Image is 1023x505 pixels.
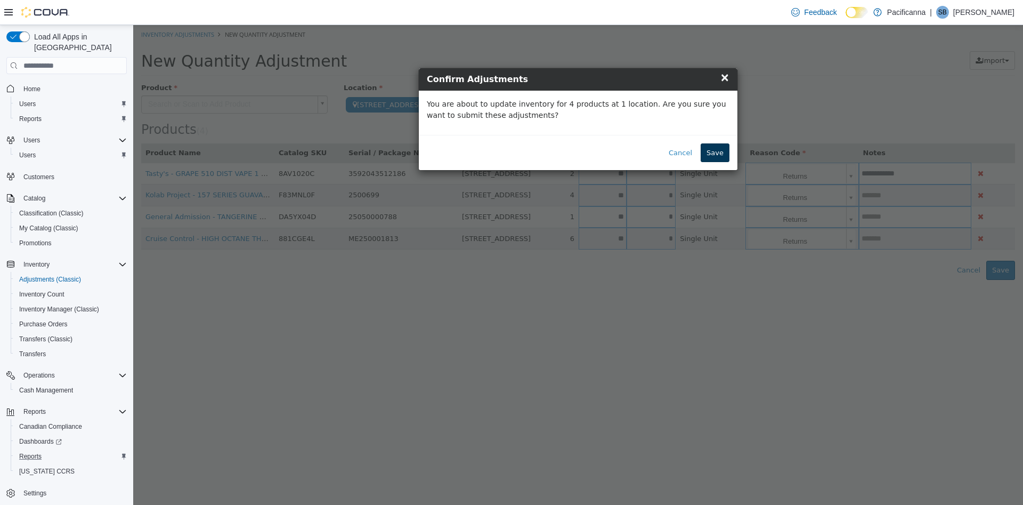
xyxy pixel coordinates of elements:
[19,487,51,500] a: Settings
[15,348,127,360] span: Transfers
[19,467,75,476] span: [US_STATE] CCRS
[2,191,131,206] button: Catalog
[887,6,925,19] p: Pacificanna
[15,113,127,125] span: Reports
[23,173,54,181] span: Customers
[15,333,127,346] span: Transfers (Classic)
[2,169,131,185] button: Customers
[530,118,565,138] button: Cancel
[15,384,127,397] span: Cash Management
[953,6,1014,19] p: [PERSON_NAME]
[11,332,131,347] button: Transfers (Classic)
[15,384,77,397] a: Cash Management
[19,192,127,205] span: Catalog
[11,272,131,287] button: Adjustments (Classic)
[15,149,40,162] a: Users
[15,237,127,250] span: Promotions
[2,485,131,501] button: Settings
[23,260,50,269] span: Inventory
[19,405,50,418] button: Reports
[19,320,68,328] span: Purchase Orders
[15,465,127,478] span: Washington CCRS
[930,6,932,19] p: |
[19,82,127,95] span: Home
[19,115,42,123] span: Reports
[787,2,841,23] a: Feedback
[15,465,79,478] a: [US_STATE] CCRS
[11,449,131,464] button: Reports
[23,85,40,93] span: Home
[11,302,131,317] button: Inventory Manager (Classic)
[846,7,868,18] input: Dark Mode
[567,118,596,138] button: Save
[15,420,127,433] span: Canadian Compliance
[19,258,127,271] span: Inventory
[19,258,54,271] button: Inventory
[11,97,131,111] button: Users
[15,435,66,448] a: Dashboards
[19,350,46,358] span: Transfers
[938,6,947,19] span: SB
[19,290,64,299] span: Inventory Count
[11,111,131,126] button: Reports
[15,222,127,235] span: My Catalog (Classic)
[15,450,127,463] span: Reports
[19,134,127,147] span: Users
[294,74,596,96] p: You are about to update inventory for 4 products at 1 location. Are you sure you want to submit t...
[804,7,837,18] span: Feedback
[2,133,131,148] button: Users
[15,207,88,220] a: Classification (Classic)
[23,194,45,203] span: Catalog
[15,288,127,301] span: Inventory Count
[15,420,86,433] a: Canadian Compliance
[19,134,44,147] button: Users
[15,435,127,448] span: Dashboards
[2,404,131,419] button: Reports
[11,148,131,163] button: Users
[19,422,82,431] span: Canadian Compliance
[23,371,55,380] span: Operations
[19,335,72,343] span: Transfers (Classic)
[19,239,52,247] span: Promotions
[19,171,59,183] a: Customers
[19,151,36,159] span: Users
[11,464,131,479] button: [US_STATE] CCRS
[587,46,596,59] span: ×
[2,368,131,383] button: Operations
[15,273,85,286] a: Adjustments (Classic)
[2,81,131,96] button: Home
[15,113,46,125] a: Reports
[11,236,131,251] button: Promotions
[15,348,50,360] a: Transfers
[11,419,131,434] button: Canadian Compliance
[2,257,131,272] button: Inventory
[11,221,131,236] button: My Catalog (Classic)
[15,222,83,235] a: My Catalog (Classic)
[294,48,596,61] h4: Confirm Adjustments
[15,273,127,286] span: Adjustments (Classic)
[21,7,69,18] img: Cova
[15,318,127,331] span: Purchase Orders
[15,98,40,110] a: Users
[15,288,69,301] a: Inventory Count
[15,333,77,346] a: Transfers (Classic)
[19,275,81,284] span: Adjustments (Classic)
[19,369,59,382] button: Operations
[19,170,127,183] span: Customers
[19,224,78,233] span: My Catalog (Classic)
[19,405,127,418] span: Reports
[23,407,46,416] span: Reports
[936,6,949,19] div: Sandra Boyd
[19,386,73,395] span: Cash Management
[11,383,131,398] button: Cash Management
[15,237,56,250] a: Promotions
[19,437,62,446] span: Dashboards
[11,206,131,221] button: Classification (Classic)
[19,452,42,461] span: Reports
[19,100,36,108] span: Users
[11,434,131,449] a: Dashboards
[11,317,131,332] button: Purchase Orders
[15,303,103,316] a: Inventory Manager (Classic)
[19,305,99,314] span: Inventory Manager (Classic)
